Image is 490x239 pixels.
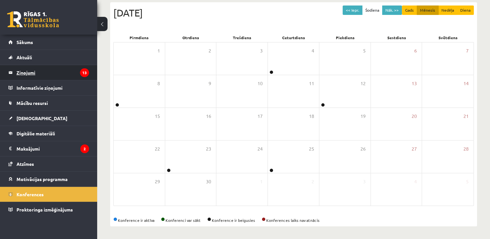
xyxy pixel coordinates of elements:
[113,217,474,223] div: Konference ir aktīva Konferenci var sākt Konference ir beigusies Konferences laiks nav atnācis
[8,156,89,171] a: Atzīmes
[463,113,469,120] span: 21
[216,33,268,42] div: Trešdiena
[268,33,319,42] div: Ceturtdiena
[113,33,165,42] div: Pirmdiena
[8,141,89,156] a: Maksājumi2
[8,202,89,217] a: Proktoringa izmēģinājums
[257,145,263,153] span: 24
[155,178,160,185] span: 29
[422,33,474,42] div: Svētdiena
[457,6,474,15] button: Diena
[7,11,59,28] a: Rīgas 1. Tālmācības vidusskola
[157,80,160,87] span: 8
[363,47,366,54] span: 5
[17,115,67,121] span: [DEMOGRAPHIC_DATA]
[257,80,263,87] span: 10
[362,6,382,15] button: Šodiena
[8,65,89,80] a: Ziņojumi13
[8,96,89,110] a: Mācību resursi
[17,141,89,156] legend: Maksājumi
[209,47,211,54] span: 2
[206,113,211,120] span: 16
[319,33,371,42] div: Piekdiena
[8,35,89,50] a: Sākums
[8,187,89,202] a: Konferences
[8,126,89,141] a: Digitālie materiāli
[382,6,402,15] button: Nāk. >>
[309,113,314,120] span: 18
[417,6,439,15] button: Mēnesis
[17,54,32,60] span: Aktuāli
[17,39,33,45] span: Sākums
[371,33,422,42] div: Sestdiena
[8,80,89,95] a: Informatīvie ziņojumi
[343,6,362,15] button: << Iepr.
[412,145,417,153] span: 27
[312,178,314,185] span: 2
[80,68,89,77] i: 13
[466,47,469,54] span: 7
[463,80,469,87] span: 14
[17,80,89,95] legend: Informatīvie ziņojumi
[155,113,160,120] span: 15
[412,80,417,87] span: 13
[402,6,417,15] button: Gads
[206,178,211,185] span: 30
[17,100,48,106] span: Mācību resursi
[414,47,417,54] span: 6
[360,80,366,87] span: 12
[17,191,44,197] span: Konferences
[165,33,216,42] div: Otrdiena
[8,172,89,187] a: Motivācijas programma
[312,47,314,54] span: 4
[113,6,474,20] div: [DATE]
[17,207,73,212] span: Proktoringa izmēģinājums
[209,80,211,87] span: 9
[157,47,160,54] span: 1
[309,145,314,153] span: 25
[17,131,55,136] span: Digitālie materiāli
[257,113,263,120] span: 17
[260,178,263,185] span: 1
[206,145,211,153] span: 23
[360,113,366,120] span: 19
[360,145,366,153] span: 26
[8,111,89,126] a: [DEMOGRAPHIC_DATA]
[17,161,34,167] span: Atzīmes
[8,50,89,65] a: Aktuāli
[463,145,469,153] span: 28
[155,145,160,153] span: 22
[260,47,263,54] span: 3
[438,6,457,15] button: Nedēļa
[412,113,417,120] span: 20
[17,65,89,80] legend: Ziņojumi
[466,178,469,185] span: 5
[80,144,89,153] i: 2
[363,178,366,185] span: 3
[414,178,417,185] span: 4
[17,176,68,182] span: Motivācijas programma
[309,80,314,87] span: 11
